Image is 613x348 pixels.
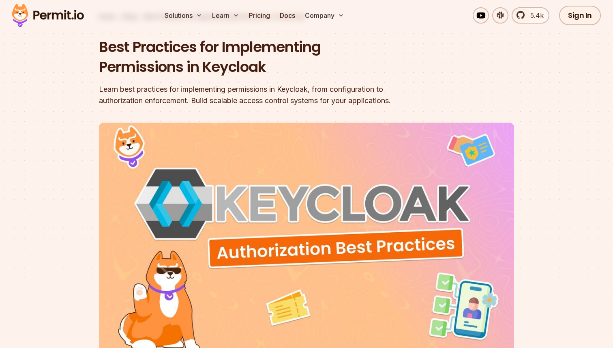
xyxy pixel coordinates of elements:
[209,7,242,24] button: Learn
[559,6,601,25] a: Sign In
[161,7,206,24] button: Solutions
[276,7,298,24] a: Docs
[99,37,410,77] h1: Best Practices for Implementing Permissions in Keycloak
[302,7,347,24] button: Company
[99,84,410,106] div: Learn best practices for implementing permissions in Keycloak, from configuration to authorizatio...
[8,2,88,29] img: Permit logo
[512,7,549,24] a: 5.4k
[246,7,273,24] a: Pricing
[525,11,544,20] span: 5.4k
